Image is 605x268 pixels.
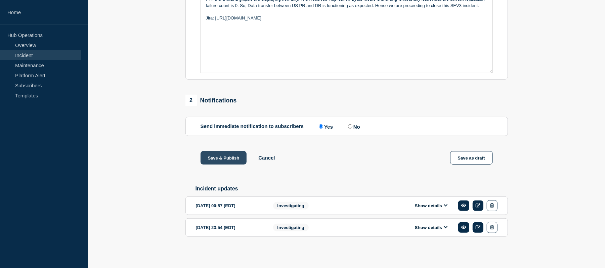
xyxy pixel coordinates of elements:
h2: Incident updates [196,186,508,192]
div: [DATE] 23:54 (EDT) [196,222,263,233]
span: Investigating [273,224,309,231]
button: Save as draft [450,151,493,165]
div: [DATE] 00:57 (EDT) [196,200,263,211]
button: Show details [413,225,450,230]
label: No [346,123,360,130]
p: Send immediate notification to subscribers [201,123,304,130]
div: Notifications [185,95,237,106]
button: Cancel [258,155,275,161]
input: Yes [319,124,323,129]
span: 2 [185,95,197,106]
p: Jira: [URL][DOMAIN_NAME] [206,15,487,21]
input: No [348,124,352,129]
button: Save & Publish [201,151,247,165]
button: Show details [413,203,450,209]
span: Investigating [273,202,309,210]
label: Yes [317,123,333,130]
div: Send immediate notification to subscribers [201,123,493,130]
